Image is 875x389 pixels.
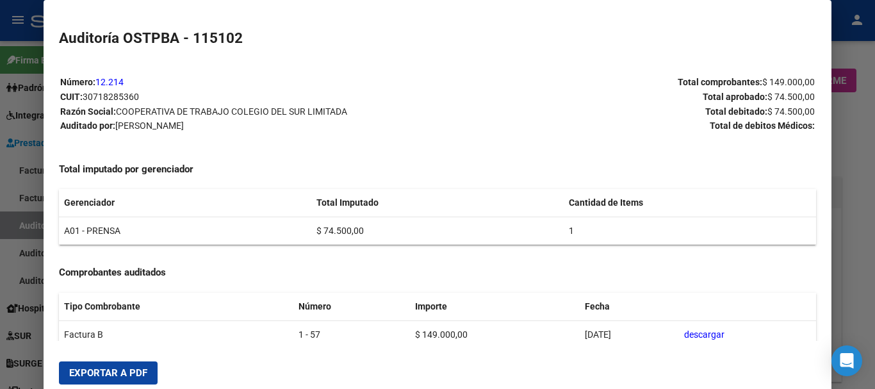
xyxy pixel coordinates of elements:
td: 1 - 57 [293,320,410,349]
th: Cantidad de Items [564,189,816,217]
th: Gerenciador [59,189,311,217]
a: descargar [684,329,724,340]
h4: Comprobantes auditados [59,265,815,280]
div: Open Intercom Messenger [831,345,862,376]
h2: Auditoría OSTPBA - 115102 [59,28,815,49]
p: Número: [60,75,437,90]
p: Total debitado: [438,104,815,119]
td: A01 - PRENSA [59,217,311,245]
h4: Total imputado por gerenciador [59,162,815,177]
span: Exportar a PDF [69,367,147,379]
td: [DATE] [580,320,678,349]
span: COOPERATIVA DE TRABAJO COLEGIO DEL SUR LIMITADA [116,106,347,117]
p: Total comprobantes: [438,75,815,90]
th: Fecha [580,293,678,320]
span: $ 74.500,00 [767,106,815,117]
th: Importe [410,293,580,320]
td: $ 149.000,00 [410,320,580,349]
a: 12.214 [95,77,124,87]
span: [PERSON_NAME] [115,120,184,131]
p: CUIT: [60,90,437,104]
span: 30718285360 [83,92,139,102]
p: Razón Social: [60,104,437,119]
p: Total aprobado: [438,90,815,104]
p: Total de debitos Médicos: [438,119,815,133]
span: $ 74.500,00 [767,92,815,102]
td: Factura B [59,320,293,349]
th: Total Imputado [311,189,564,217]
p: Auditado por: [60,119,437,133]
td: 1 [564,217,816,245]
th: Número [293,293,410,320]
span: $ 149.000,00 [762,77,815,87]
button: Exportar a PDF [59,361,158,385]
th: Tipo Combrobante [59,293,293,320]
td: $ 74.500,00 [311,217,564,245]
